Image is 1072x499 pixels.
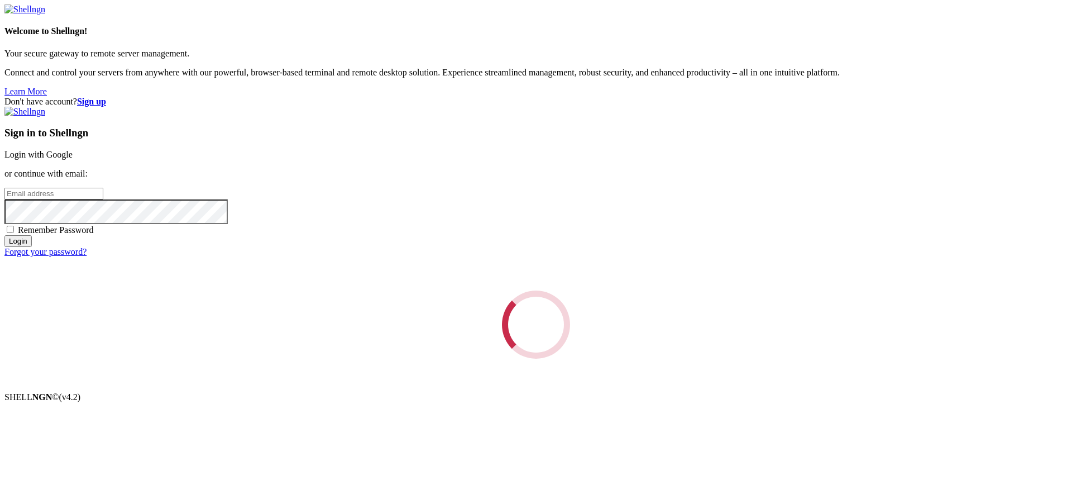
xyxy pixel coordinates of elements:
a: Login with Google [4,150,73,159]
p: or continue with email: [4,169,1068,179]
img: Shellngn [4,107,45,117]
a: Forgot your password? [4,247,87,256]
span: SHELL © [4,392,80,402]
p: Connect and control your servers from anywhere with our powerful, browser-based terminal and remo... [4,68,1068,78]
p: Your secure gateway to remote server management. [4,49,1068,59]
h4: Welcome to Shellngn! [4,26,1068,36]
img: Shellngn [4,4,45,15]
span: 4.2.0 [59,392,81,402]
span: Remember Password [18,225,94,235]
input: Email address [4,188,103,199]
b: NGN [32,392,52,402]
h3: Sign in to Shellngn [4,127,1068,139]
a: Sign up [77,97,106,106]
a: Learn More [4,87,47,96]
input: Login [4,235,32,247]
div: Loading... [502,291,570,359]
div: Don't have account? [4,97,1068,107]
input: Remember Password [7,226,14,233]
